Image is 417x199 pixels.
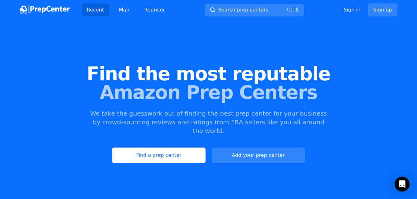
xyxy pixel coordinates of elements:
a: Repricer [139,4,170,16]
a: Recent [82,4,109,16]
div: Open Intercom Messenger [395,177,410,192]
a: Map [114,4,134,16]
kbd: K [296,7,299,13]
span: Search prep centers [218,6,268,14]
span: Amazon Prep Centers [10,83,407,102]
a: Sign up [368,3,397,16]
p: We take the guesswork out of finding the best prep center for your business by crowd-sourcing rev... [89,109,328,135]
a: Add your prep center [212,148,305,163]
button: Search prep centersCtrlK [205,4,304,16]
kbd: Ctrl [287,7,296,13]
a: Sign in [344,6,361,14]
img: PrepCenter [20,6,70,14]
a: Find a prep center [112,148,205,163]
span: Find the most reputable [10,64,407,83]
